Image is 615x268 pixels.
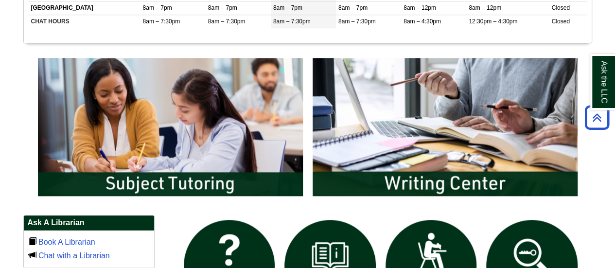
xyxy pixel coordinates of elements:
div: slideshow [33,53,582,205]
a: Chat with a Librarian [38,251,110,260]
a: Back to Top [581,111,613,124]
span: 8am – 7:30pm [208,18,246,25]
span: 12:30pm – 4:30pm [469,18,517,25]
img: Writing Center Information [308,53,582,201]
span: Closed [551,18,569,25]
span: 8am – 4:30pm [404,18,441,25]
span: 8am – 7:30pm [338,18,376,25]
img: Subject Tutoring Information [33,53,308,201]
h2: Ask A Librarian [24,215,154,231]
span: 8am – 12pm [404,4,436,11]
span: 8am – 7pm [143,4,172,11]
span: 8am – 7pm [208,4,237,11]
td: CHAT HOURS [29,15,141,28]
span: 8am – 7:30pm [143,18,180,25]
span: 8am – 7pm [338,4,368,11]
td: [GEOGRAPHIC_DATA] [29,1,141,15]
span: Closed [551,4,569,11]
span: 8am – 7pm [273,4,302,11]
span: 8am – 7:30pm [273,18,311,25]
span: 8am – 12pm [469,4,501,11]
a: Book A Librarian [38,238,95,246]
